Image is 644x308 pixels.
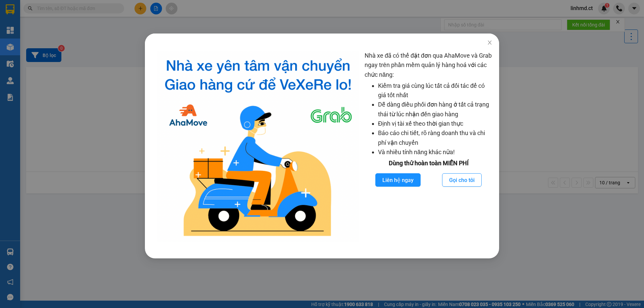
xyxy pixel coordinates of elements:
div: Dùng thử hoàn toàn MIỄN PHÍ [365,159,492,168]
li: Báo cáo chi tiết, rõ ràng doanh thu và chi phí vận chuyển [378,128,492,147]
span: Liên hệ ngay [382,176,414,184]
li: Kiểm tra giá cùng lúc tất cả đối tác để có giá tốt nhất [378,81,492,100]
li: Và nhiều tính năng khác nữa! [378,147,492,157]
button: Close [480,34,499,52]
li: Định vị tài xế theo thời gian thực [378,119,492,128]
img: logo [157,51,359,242]
button: Gọi cho tôi [442,173,482,187]
button: Liên hệ ngay [375,173,421,187]
span: Gọi cho tôi [449,176,475,184]
li: Dễ dàng điều phối đơn hàng ở tất cả trạng thái từ lúc nhận đến giao hàng [378,100,492,119]
div: Nhà xe đã có thể đặt đơn qua AhaMove và Grab ngay trên phần mềm quản lý hàng hoá với các chức năng: [365,51,492,242]
span: close [487,40,492,45]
